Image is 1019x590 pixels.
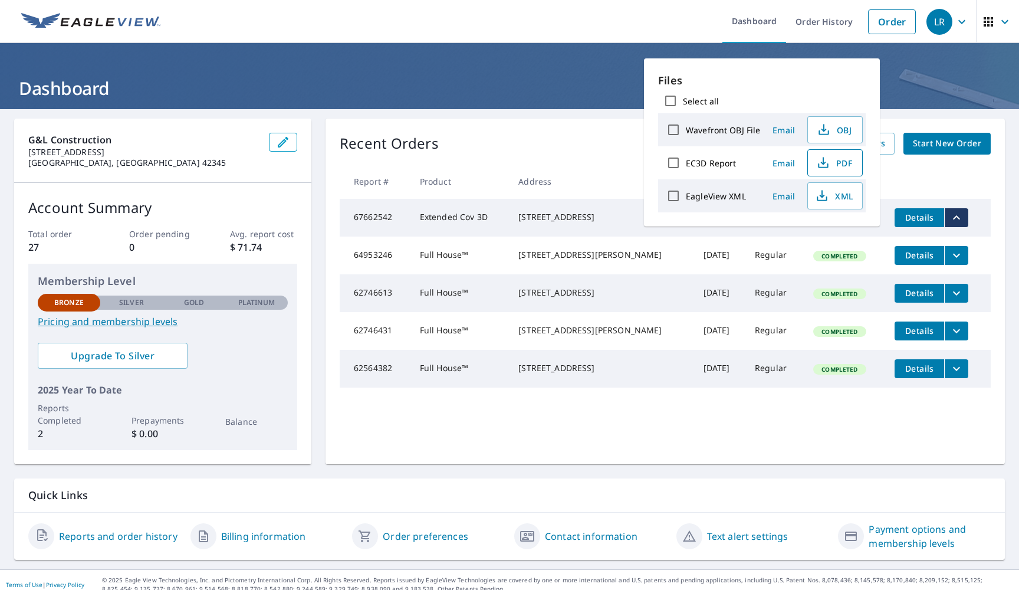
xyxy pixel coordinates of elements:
[902,250,937,261] span: Details
[410,237,509,274] td: Full House™
[28,158,259,168] p: [GEOGRAPHIC_DATA], [GEOGRAPHIC_DATA] 42345
[340,312,410,350] td: 62746431
[765,154,803,172] button: Email
[926,9,952,35] div: LR
[21,13,160,31] img: EV Logo
[807,182,863,209] button: XML
[658,73,866,88] p: Files
[28,240,96,254] p: 27
[38,427,100,441] p: 2
[895,359,944,378] button: detailsBtn-62564382
[410,199,509,237] td: Extended Cov 3D
[902,212,937,223] span: Details
[129,240,196,254] p: 0
[686,158,736,169] label: EC3D Report
[814,290,864,298] span: Completed
[815,189,853,203] span: XML
[38,402,100,427] p: Reports Completed
[869,522,991,550] a: Payment options and membership levels
[807,149,863,176] button: PDF
[814,327,864,336] span: Completed
[815,123,853,137] span: OBJ
[815,156,853,170] span: PDF
[770,124,798,136] span: Email
[765,121,803,139] button: Email
[683,96,719,107] label: Select all
[694,350,746,388] td: [DATE]
[745,350,804,388] td: Regular
[221,529,306,543] a: Billing information
[694,237,746,274] td: [DATE]
[119,297,144,308] p: Silver
[895,284,944,303] button: detailsBtn-62746613
[770,191,798,202] span: Email
[814,365,864,373] span: Completed
[410,350,509,388] td: Full House™
[38,343,188,369] a: Upgrade To Silver
[913,136,981,151] span: Start New Order
[46,581,84,589] a: Privacy Policy
[686,191,746,202] label: EagleView XML
[6,581,42,589] a: Terms of Use
[38,273,288,289] p: Membership Level
[28,228,96,240] p: Total order
[545,529,637,543] a: Contact information
[814,252,864,260] span: Completed
[340,237,410,274] td: 64953246
[807,116,863,143] button: OBJ
[902,287,937,299] span: Details
[54,297,84,308] p: Bronze
[707,529,788,543] a: Text alert settings
[944,359,968,378] button: filesDropdownBtn-62564382
[6,581,84,588] p: |
[518,211,684,223] div: [STREET_ADDRESS]
[518,249,684,261] div: [STREET_ADDRESS][PERSON_NAME]
[745,274,804,312] td: Regular
[225,415,288,428] p: Balance
[230,228,297,240] p: Avg. report cost
[509,164,693,199] th: Address
[184,297,204,308] p: Gold
[47,349,178,362] span: Upgrade To Silver
[903,133,991,155] a: Start New Order
[38,314,288,329] a: Pricing and membership levels
[238,297,275,308] p: Platinum
[944,246,968,265] button: filesDropdownBtn-64953246
[686,124,760,136] label: Wavefront OBJ File
[895,246,944,265] button: detailsBtn-64953246
[518,324,684,336] div: [STREET_ADDRESS][PERSON_NAME]
[902,363,937,374] span: Details
[765,187,803,205] button: Email
[28,147,259,158] p: [STREET_ADDRESS]
[944,322,968,340] button: filesDropdownBtn-62746431
[230,240,297,254] p: $ 71.74
[745,237,804,274] td: Regular
[518,287,684,299] div: [STREET_ADDRESS]
[132,427,194,441] p: $ 0.00
[902,325,937,336] span: Details
[895,322,944,340] button: detailsBtn-62746431
[28,197,297,218] p: Account Summary
[129,228,196,240] p: Order pending
[28,133,259,147] p: G&L Construction
[14,76,1005,100] h1: Dashboard
[340,133,439,155] p: Recent Orders
[410,164,509,199] th: Product
[28,488,991,503] p: Quick Links
[745,312,804,350] td: Regular
[340,350,410,388] td: 62564382
[895,208,944,227] button: detailsBtn-67662542
[694,312,746,350] td: [DATE]
[410,274,509,312] td: Full House™
[518,362,684,374] div: [STREET_ADDRESS]
[770,158,798,169] span: Email
[694,274,746,312] td: [DATE]
[383,529,468,543] a: Order preferences
[340,274,410,312] td: 62746613
[868,9,916,34] a: Order
[38,383,288,397] p: 2025 Year To Date
[340,164,410,199] th: Report #
[944,284,968,303] button: filesDropdownBtn-62746613
[59,529,177,543] a: Reports and order history
[340,199,410,237] td: 67662542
